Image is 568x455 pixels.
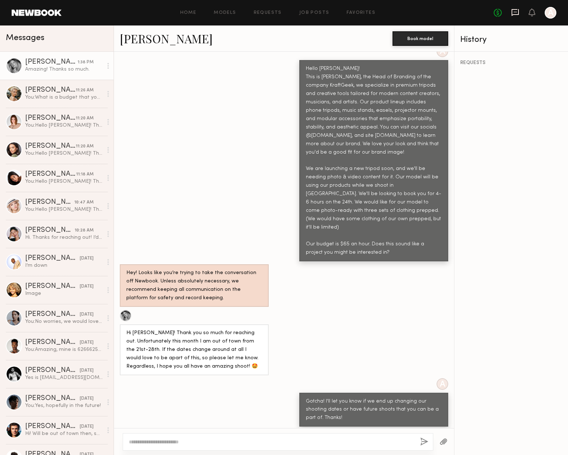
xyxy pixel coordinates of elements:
a: A [545,7,556,19]
div: [DATE] [80,367,94,374]
a: [PERSON_NAME] [120,31,213,46]
span: Messages [6,34,44,42]
a: Home [180,11,197,15]
div: History [460,36,562,44]
div: [DATE] [80,283,94,290]
button: Book model [393,31,448,46]
div: 11:26 AM [76,87,94,94]
div: 11:20 AM [76,143,94,150]
div: You: Amazing, mine is 6266625436! Will email out a day of schedule soon. [25,346,103,353]
div: [PERSON_NAME] [25,395,80,402]
div: I’m down [25,262,103,269]
a: Requests [254,11,282,15]
div: You: Hello [PERSON_NAME]! This is [PERSON_NAME], the Head of Branding of the company KraftGeek, w... [25,206,103,213]
div: [DATE] [80,339,94,346]
div: [PERSON_NAME] [25,423,80,430]
div: [PERSON_NAME] [25,311,80,318]
div: Hi [PERSON_NAME]! Thank you so much for reaching out. Unfortunately this month I am out of town f... [126,329,262,371]
div: You: Yes, hopefully in the future! [25,402,103,409]
div: [PERSON_NAME] [25,59,78,66]
div: [DATE] [80,311,94,318]
div: [PERSON_NAME] [25,171,76,178]
div: [PERSON_NAME] [25,115,76,122]
div: You: Hello [PERSON_NAME]! This is [PERSON_NAME], the Head of Branding of the company KraftGeek, w... [25,178,103,185]
a: Models [214,11,236,15]
div: 1:38 PM [78,59,94,66]
a: Job Posts [299,11,330,15]
div: You: No worries, we would love to book you for a future shoot sometime! [25,318,103,325]
div: You: Hello [PERSON_NAME]! This is [PERSON_NAME], the Head of Branding of the company KraftGeek, w... [25,150,103,157]
div: 10:28 AM [75,227,94,234]
div: Yes is [EMAIL_ADDRESS][DOMAIN_NAME] [25,374,103,381]
div: [DATE] [80,395,94,402]
div: [PERSON_NAME] [25,255,80,262]
div: You: What is a budget that you have in mind that could work for you if you don't mind me asking? [25,94,103,101]
div: [PERSON_NAME] [25,367,80,374]
div: [PERSON_NAME] [25,283,80,290]
div: Hey! Looks like you’re trying to take the conversation off Newbook. Unless absolutely necessary, ... [126,269,262,302]
div: [PERSON_NAME] [25,143,76,150]
div: Amazing! Thanks so much. [25,66,103,73]
div: [DATE] [80,255,94,262]
div: Image [25,290,103,297]
div: [DATE] [80,423,94,430]
div: REQUESTS [460,60,562,66]
div: 11:20 AM [76,115,94,122]
div: [PERSON_NAME] [25,339,80,346]
a: Book model [393,35,448,41]
a: Favorites [347,11,375,15]
div: Hi! Will be out of town then, sorry! [25,430,103,437]
div: 11:18 AM [76,171,94,178]
div: [PERSON_NAME] [25,199,74,206]
div: [PERSON_NAME] [25,227,75,234]
div: [PERSON_NAME] [25,87,76,94]
div: 10:47 AM [74,199,94,206]
div: Hello [PERSON_NAME]! This is [PERSON_NAME], the Head of Branding of the company KraftGeek, we spe... [306,65,442,257]
div: You: Hello [PERSON_NAME]! This is [PERSON_NAME], the Head of Branding of the company KraftGeek, w... [25,122,103,129]
div: Gotcha! I'll let you know if we end up changing our shooting dates or have future shoots that you... [306,397,442,423]
div: Hi. Thanks for reaching out! I’d love to be part of this! My rate is $100/hour, and I’d also need... [25,234,103,241]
